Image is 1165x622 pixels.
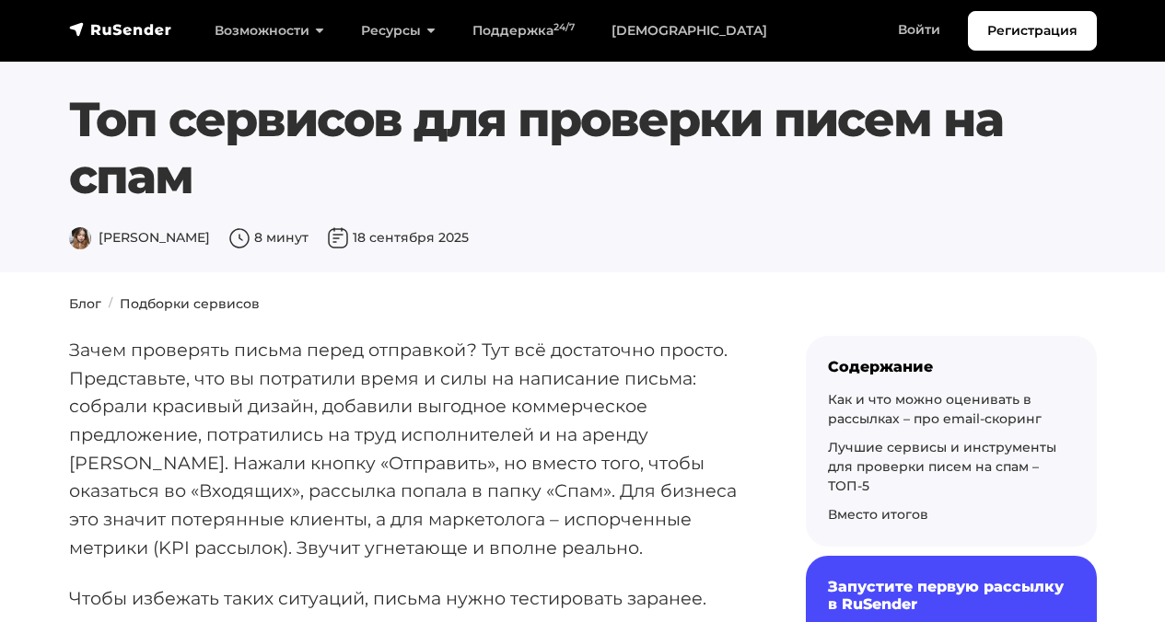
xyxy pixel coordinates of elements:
[69,336,747,562] p: Зачем проверять письма перед отправкой? Тут всё достаточно просто. Представьте, что вы потратили ...
[880,11,959,49] a: Войти
[828,391,1042,427] a: Как и что можно оценивать в рассылках – про email-скоринг
[69,91,1009,206] h1: Топ сервисов для проверки писем на спам
[343,12,454,50] a: Ресурсы
[828,578,1075,613] h6: Запустите первую рассылку в RuSender
[327,229,469,246] span: 18 сентября 2025
[228,227,250,249] img: Время чтения
[968,11,1097,51] a: Регистрация
[69,20,172,39] img: RuSender
[553,21,575,33] sup: 24/7
[593,12,786,50] a: [DEMOGRAPHIC_DATA]
[69,295,101,312] a: Блог
[828,439,1056,494] a: Лучшие сервисы и инструменты для проверки писем на спам – ТОП-5
[327,227,349,249] img: Дата публикации
[828,506,928,523] a: Вместо итогов
[196,12,343,50] a: Возможности
[101,294,260,314] li: Подборки сервисов
[69,584,747,613] p: Чтобы избежать таких ситуаций, письма нужно тестировать заранее.
[228,229,309,246] span: 8 минут
[69,229,210,246] span: [PERSON_NAME]
[828,358,1075,375] div: Содержание
[58,294,1108,314] nav: breadcrumb
[454,12,593,50] a: Поддержка24/7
